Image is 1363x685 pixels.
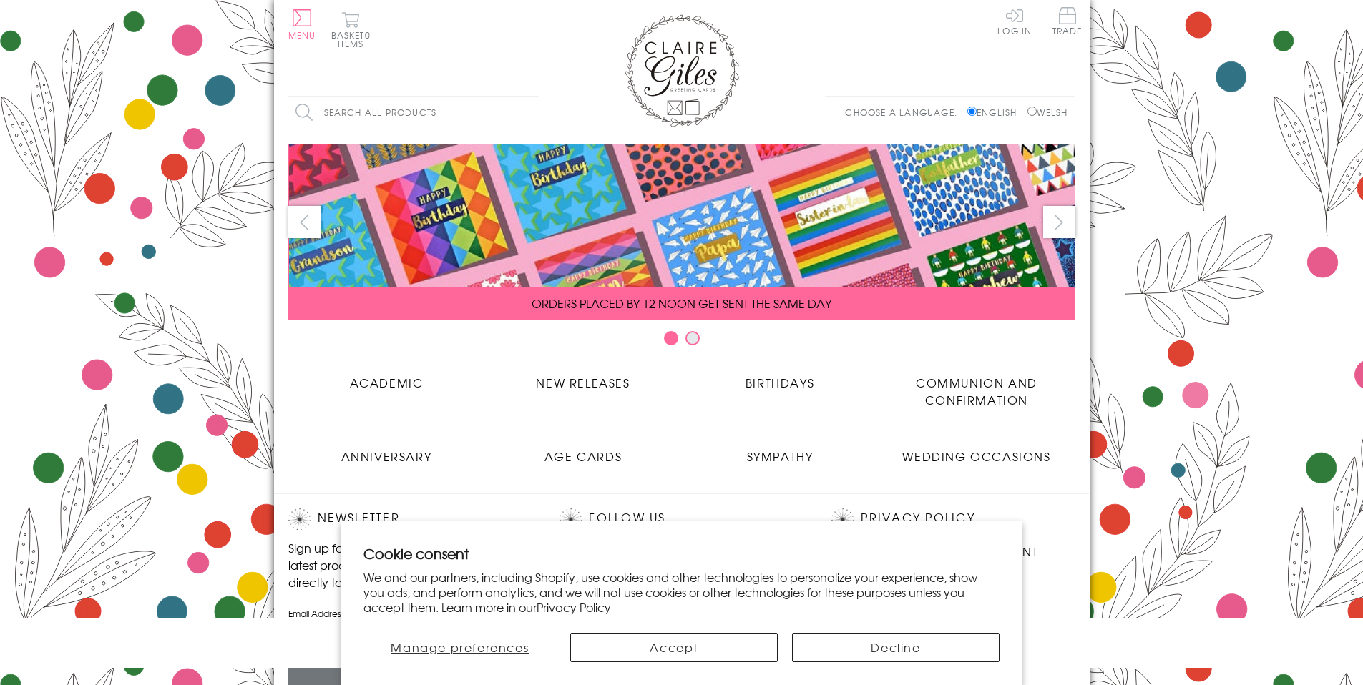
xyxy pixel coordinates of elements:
span: ORDERS PLACED BY 12 NOON GET SENT THE SAME DAY [532,295,831,312]
button: Accept [570,633,778,662]
span: Manage preferences [391,639,529,656]
button: Manage preferences [363,633,556,662]
p: We and our partners, including Shopify, use cookies and other technologies to personalize your ex... [363,570,1000,614]
label: English [967,106,1024,119]
button: prev [288,206,321,238]
button: next [1043,206,1075,238]
button: Menu [288,9,316,39]
img: Claire Giles Greetings Cards [625,14,739,127]
a: Privacy Policy [861,508,974,528]
label: Welsh [1027,106,1068,119]
a: Academic [288,363,485,391]
input: English [967,107,977,116]
a: Privacy Policy [537,598,611,616]
input: Search all products [288,97,539,129]
a: Age Cards [485,437,682,465]
span: Age Cards [544,448,622,465]
span: Birthdays [746,374,814,391]
span: Trade [1052,7,1083,35]
input: Search [524,97,539,129]
span: Wedding Occasions [902,448,1050,465]
a: New Releases [485,363,682,391]
input: Welsh [1027,107,1037,116]
span: Sympathy [747,448,814,465]
a: Sympathy [682,437,879,465]
button: Carousel Page 2 [685,331,700,345]
span: Menu [288,29,316,41]
a: Communion and Confirmation [879,363,1075,408]
span: Anniversary [341,448,432,465]
span: 0 items [338,29,371,50]
p: Sign up for our newsletter to receive the latest product launches, news and offers directly to yo... [288,539,532,591]
span: Academic [350,374,424,391]
a: Trade [1052,7,1083,38]
a: Log In [997,7,1032,35]
p: Choose a language: [845,106,964,119]
h2: Follow Us [560,508,803,530]
h2: Newsletter [288,508,532,530]
a: Birthdays [682,363,879,391]
button: Basket0 items [331,11,371,48]
label: Email Address [288,607,532,620]
a: Anniversary [288,437,485,465]
button: Decline [792,633,1000,662]
h2: Cookie consent [363,543,1000,563]
span: New Releases [536,374,630,391]
div: Carousel Pagination [288,330,1075,353]
span: Communion and Confirmation [916,374,1037,408]
a: Wedding Occasions [879,437,1075,465]
button: Carousel Page 1 (Current Slide) [664,331,678,345]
